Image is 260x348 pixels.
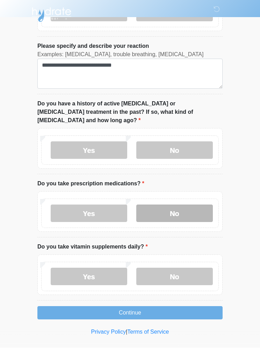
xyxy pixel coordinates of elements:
label: Yes [51,268,127,286]
label: Do you have a history of active [MEDICAL_DATA] or [MEDICAL_DATA] treatment in the past? If so, wh... [37,100,223,125]
div: Examples: [MEDICAL_DATA], trouble breathing, [MEDICAL_DATA] [37,51,223,59]
img: Hydrate IV Bar - Flagstaff Logo [30,5,72,23]
label: No [136,268,213,286]
label: No [136,205,213,222]
label: No [136,142,213,159]
label: Please specify and describe your reaction [37,42,149,51]
a: Terms of Service [127,329,169,335]
label: Yes [51,142,127,159]
label: Do you take prescription medications? [37,180,144,188]
a: Privacy Policy [91,329,126,335]
a: | [126,329,127,335]
label: Yes [51,205,127,222]
label: Do you take vitamin supplements daily? [37,243,148,251]
button: Continue [37,306,223,320]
